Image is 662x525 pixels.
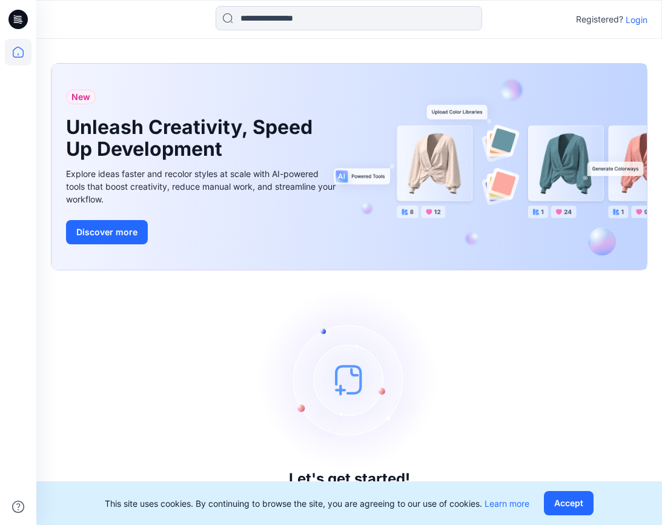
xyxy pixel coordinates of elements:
button: Accept [544,491,594,515]
a: Discover more [66,220,339,244]
button: Discover more [66,220,148,244]
a: Learn more [485,498,529,509]
span: New [71,90,90,104]
h1: Unleash Creativity, Speed Up Development [66,116,320,160]
img: empty-state-image.svg [259,289,440,470]
div: Explore ideas faster and recolor styles at scale with AI-powered tools that boost creativity, red... [66,167,339,206]
p: Registered? [576,12,623,27]
p: This site uses cookies. By continuing to browse the site, you are agreeing to our use of cookies. [105,497,529,510]
p: Login [626,13,647,26]
h3: Let's get started! [289,470,410,487]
